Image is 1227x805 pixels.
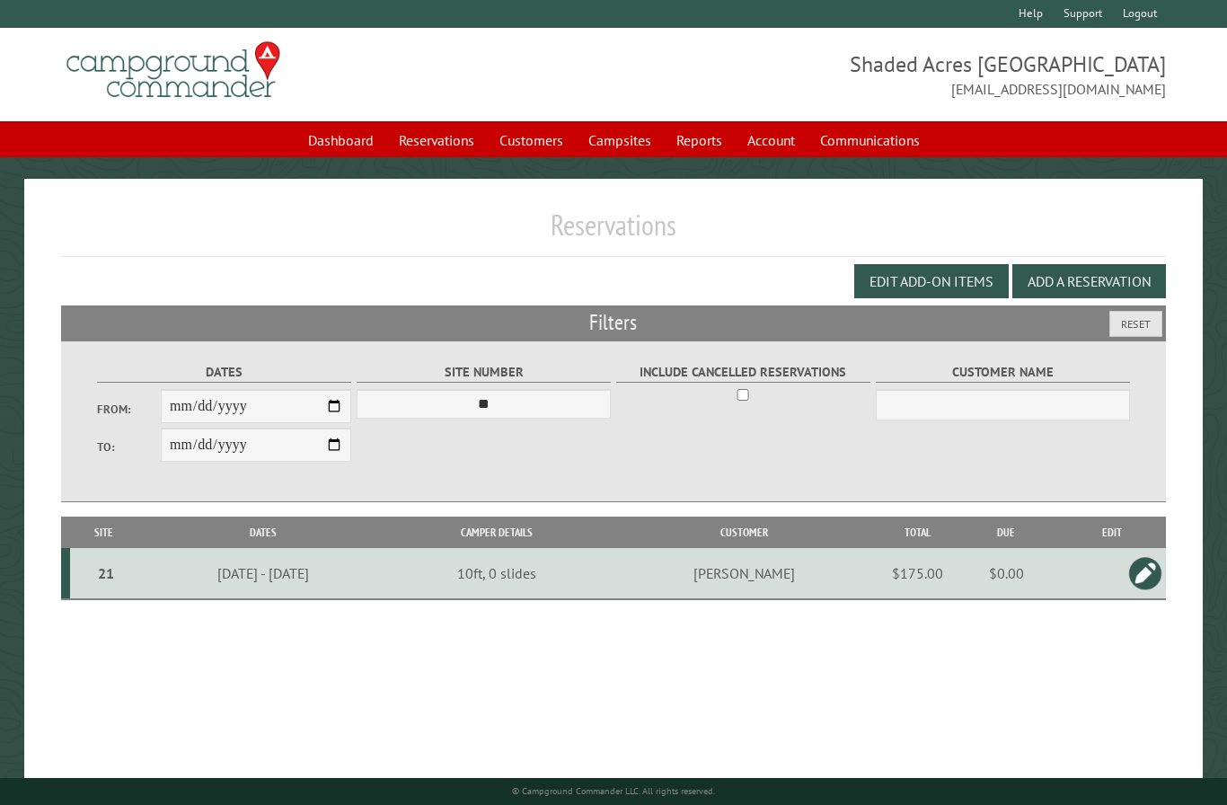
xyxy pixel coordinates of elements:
[809,123,931,157] a: Communications
[613,49,1166,100] span: Shaded Acres [GEOGRAPHIC_DATA] [EMAIL_ADDRESS][DOMAIN_NAME]
[606,548,882,599] td: [PERSON_NAME]
[606,517,882,548] th: Customer
[578,123,662,157] a: Campsites
[737,123,806,157] a: Account
[954,548,1059,599] td: $0.00
[61,35,286,105] img: Campground Commander
[61,208,1165,257] h1: Reservations
[1109,311,1162,337] button: Reset
[141,564,385,582] div: [DATE] - [DATE]
[70,517,137,548] th: Site
[666,123,733,157] a: Reports
[512,785,715,797] small: © Campground Commander LLC. All rights reserved.
[882,517,954,548] th: Total
[97,401,161,418] label: From:
[137,517,388,548] th: Dates
[876,362,1130,383] label: Customer Name
[388,548,606,599] td: 10ft, 0 slides
[1012,264,1166,298] button: Add a Reservation
[954,517,1059,548] th: Due
[357,362,611,383] label: Site Number
[297,123,384,157] a: Dashboard
[489,123,574,157] a: Customers
[77,564,135,582] div: 21
[97,438,161,456] label: To:
[61,305,1165,340] h2: Filters
[388,517,606,548] th: Camper Details
[882,548,954,599] td: $175.00
[1058,517,1165,548] th: Edit
[854,264,1009,298] button: Edit Add-on Items
[97,362,351,383] label: Dates
[616,362,870,383] label: Include Cancelled Reservations
[388,123,485,157] a: Reservations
